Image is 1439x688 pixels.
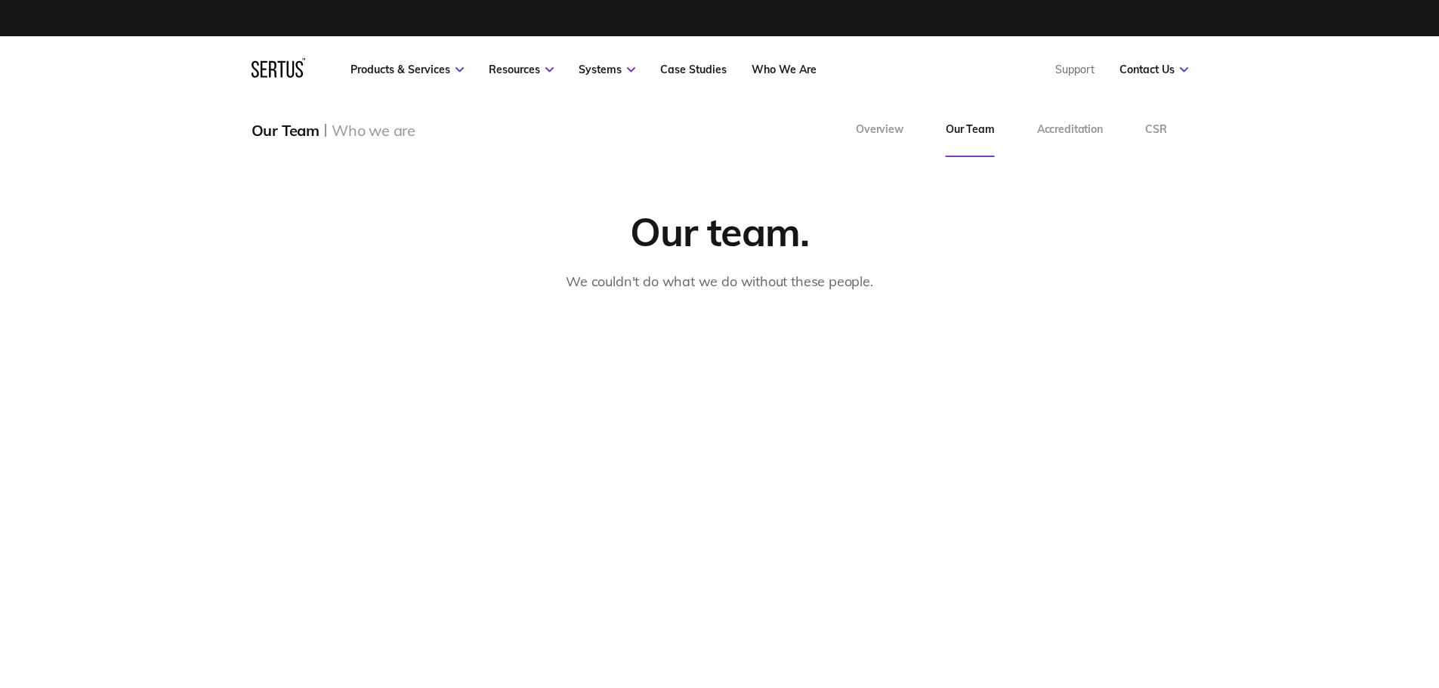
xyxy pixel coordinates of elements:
[660,63,727,76] a: Case Studies
[566,271,873,293] p: We couldn't do what we do without these people.
[252,121,320,140] div: Our Team
[1124,103,1188,157] a: CSR
[489,63,554,76] a: Resources
[1055,63,1095,76] a: Support
[350,63,464,76] a: Products & Services
[630,207,810,256] div: Our team.
[579,63,635,76] a: Systems
[752,63,817,76] a: Who We Are
[1016,103,1124,157] a: Accreditation
[332,121,415,140] div: Who we are
[835,103,925,157] a: Overview
[1119,63,1188,76] a: Contact Us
